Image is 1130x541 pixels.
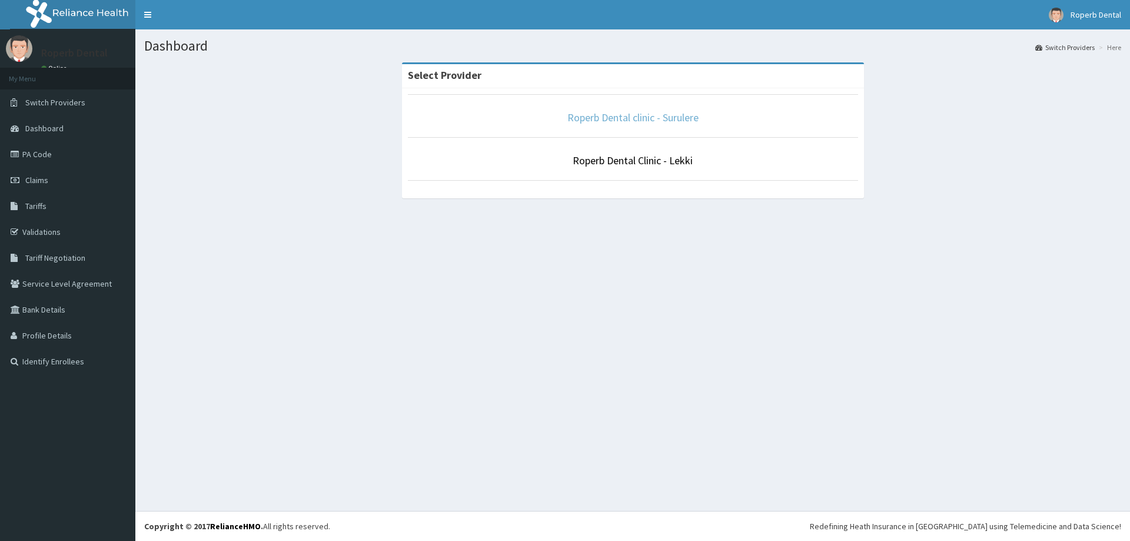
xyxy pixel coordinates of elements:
[1096,42,1121,52] li: Here
[25,201,46,211] span: Tariffs
[6,35,32,62] img: User Image
[144,38,1121,54] h1: Dashboard
[810,520,1121,532] div: Redefining Heath Insurance in [GEOGRAPHIC_DATA] using Telemedicine and Data Science!
[25,253,85,263] span: Tariff Negotiation
[144,521,263,532] strong: Copyright © 2017 .
[135,511,1130,541] footer: All rights reserved.
[567,111,699,124] a: Roperb Dental clinic - Surulere
[41,64,69,72] a: Online
[1035,42,1095,52] a: Switch Providers
[408,68,481,82] strong: Select Provider
[41,48,108,58] p: Roperb Dental
[25,97,85,108] span: Switch Providers
[210,521,261,532] a: RelianceHMO
[1049,8,1063,22] img: User Image
[25,175,48,185] span: Claims
[25,123,64,134] span: Dashboard
[573,154,693,167] a: Roperb Dental Clinic - Lekki
[1071,9,1121,20] span: Roperb Dental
